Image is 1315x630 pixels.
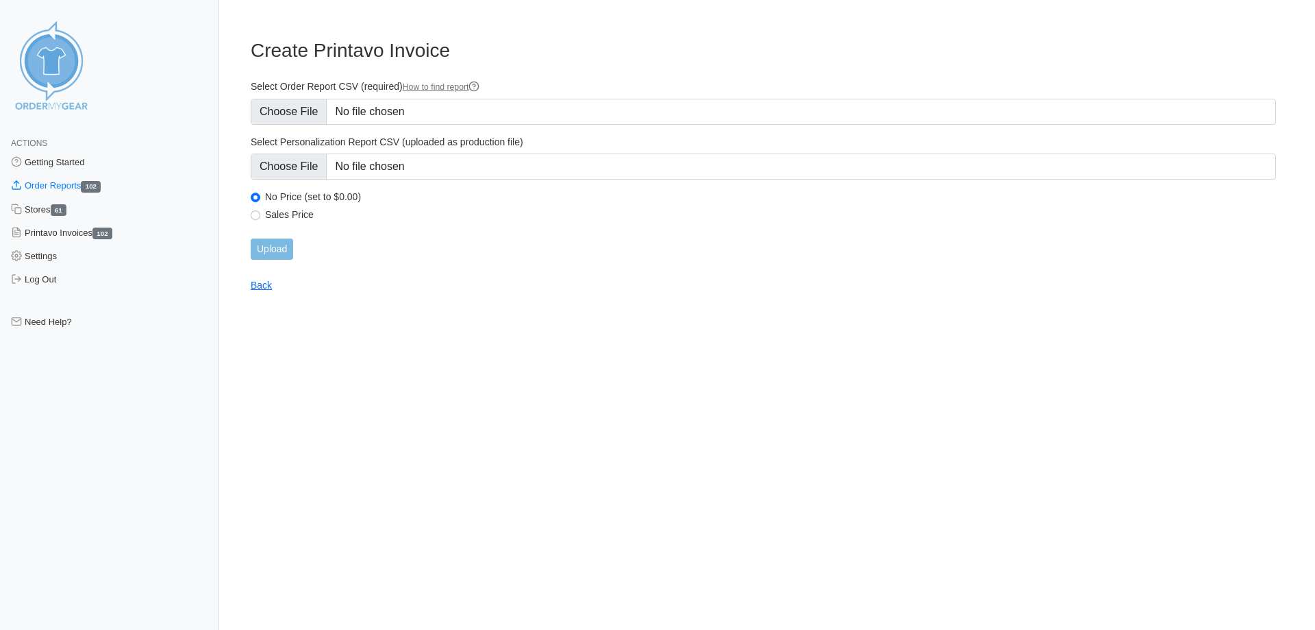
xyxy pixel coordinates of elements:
[92,228,112,239] span: 102
[251,39,1276,62] h3: Create Printavo Invoice
[265,208,1276,221] label: Sales Price
[403,82,480,92] a: How to find report
[251,136,1276,148] label: Select Personalization Report CSV (uploaded as production file)
[251,80,1276,93] label: Select Order Report CSV (required)
[81,181,101,193] span: 102
[251,239,293,260] input: Upload
[251,280,272,291] a: Back
[51,204,67,216] span: 61
[11,138,47,148] span: Actions
[265,191,1276,203] label: No Price (set to $0.00)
